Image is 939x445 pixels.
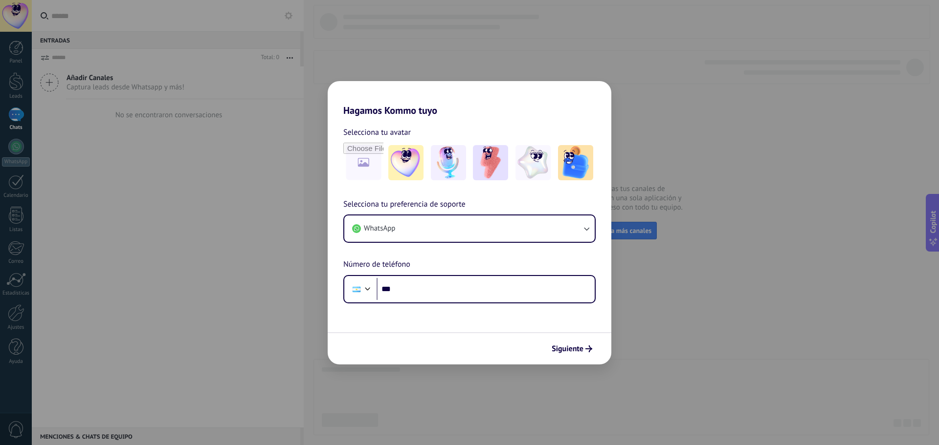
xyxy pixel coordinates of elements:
img: -1.jpeg [388,145,424,180]
img: -5.jpeg [558,145,593,180]
span: Selecciona tu preferencia de soporte [343,198,466,211]
button: WhatsApp [344,215,595,242]
img: -4.jpeg [515,145,551,180]
span: Selecciona tu avatar [343,126,411,139]
span: Número de teléfono [343,258,410,271]
img: -3.jpeg [473,145,508,180]
span: WhatsApp [364,224,395,233]
div: Argentina: + 54 [347,279,366,299]
span: Siguiente [552,345,583,352]
button: Siguiente [547,340,597,357]
img: -2.jpeg [431,145,466,180]
h2: Hagamos Kommo tuyo [328,81,611,116]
